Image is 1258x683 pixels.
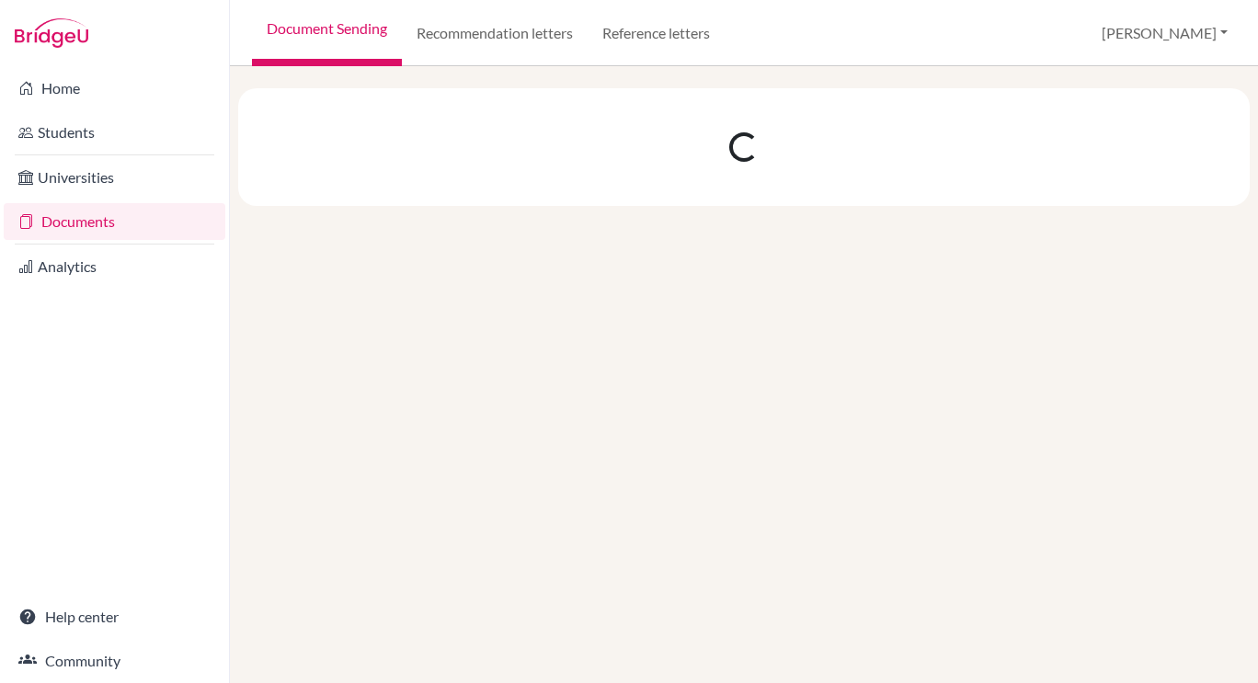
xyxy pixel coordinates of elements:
[15,18,88,48] img: Bridge-U
[4,159,225,196] a: Universities
[4,203,225,240] a: Documents
[4,248,225,285] a: Analytics
[1093,16,1236,51] button: [PERSON_NAME]
[4,70,225,107] a: Home
[4,114,225,151] a: Students
[4,643,225,679] a: Community
[4,598,225,635] a: Help center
